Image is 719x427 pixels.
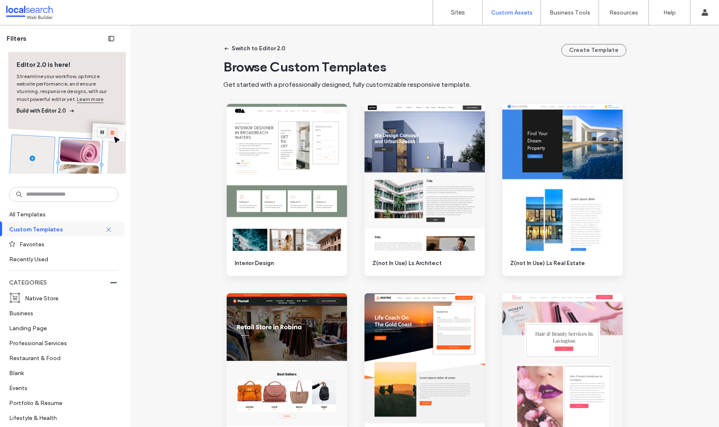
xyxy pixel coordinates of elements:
[9,252,111,266] label: Recently Used
[609,9,638,16] label: Resources
[451,9,465,16] label: Sites
[9,366,111,380] label: Blank
[663,9,676,16] label: Help
[217,42,293,55] button: Switch to Editor 2.0
[9,306,111,320] label: Business
[491,9,533,16] label: Custom Assets
[7,34,27,43] span: Filters
[17,60,117,69] span: Editor 2.0 is here!
[561,44,626,56] button: Create Template
[9,395,111,410] label: Portfolio & Resume
[17,73,117,103] span: Streamline your workflow, optimize website performance, and ensure stunning, responsive designs, ...
[9,410,111,425] label: Lifestyle & Health
[9,336,111,350] label: Professional Services
[9,275,110,290] label: CATEGORIES
[9,292,21,304] img: i_cart_boxed
[9,222,105,236] label: Custom Templates
[20,237,111,251] label: Favorites
[550,9,590,16] label: Business Tools
[223,81,471,88] span: Get started with a professionally designed, fully customizable responsive template.
[223,59,386,75] span: Browse Custom Templates
[9,207,117,221] label: All Templates
[9,380,111,395] label: Events
[77,95,103,103] a: Learn more
[9,321,111,335] label: Landing Page
[17,107,117,115] span: Build with Editor 2.0
[9,351,111,365] label: Restaurant & Food
[25,291,111,305] label: Native Store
